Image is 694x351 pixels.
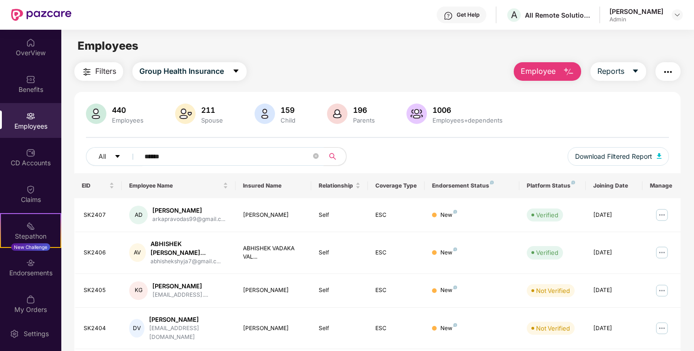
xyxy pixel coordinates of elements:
[152,215,225,224] div: arkapravodas99@gmail.c...
[563,66,574,78] img: svg+xml;base64,PHN2ZyB4bWxucz0iaHR0cDovL3d3dy53My5vcmcvMjAwMC9zdmciIHhtbG5zOnhsaW5rPSJodHRwOi8vd3...
[110,117,145,124] div: Employees
[149,324,228,342] div: [EMAIL_ADDRESS][DOMAIN_NAME]
[536,210,558,220] div: Verified
[82,182,107,189] span: EID
[440,324,457,333] div: New
[199,117,225,124] div: Spouse
[375,286,417,295] div: ESC
[536,248,558,257] div: Verified
[511,9,517,20] span: A
[375,324,417,333] div: ESC
[232,67,240,76] span: caret-down
[313,152,319,161] span: close-circle
[440,286,457,295] div: New
[81,66,92,78] img: svg+xml;base64,PHN2ZyB4bWxucz0iaHR0cDovL3d3dy53My5vcmcvMjAwMC9zdmciIHdpZHRoPSIyNCIgaGVpZ2h0PSIyNC...
[199,105,225,115] div: 211
[319,286,360,295] div: Self
[655,245,669,260] img: manageButton
[279,105,297,115] div: 159
[655,283,669,298] img: manageButton
[311,173,368,198] th: Relationship
[129,319,144,338] div: DV
[152,282,208,291] div: [PERSON_NAME]
[327,104,347,124] img: svg+xml;base64,PHN2ZyB4bWxucz0iaHR0cDovL3d3dy53My5vcmcvMjAwMC9zdmciIHhtbG5zOnhsaW5rPSJodHRwOi8vd3...
[662,66,674,78] img: svg+xml;base64,PHN2ZyB4bWxucz0iaHR0cDovL3d3dy53My5vcmcvMjAwMC9zdmciIHdpZHRoPSIyNCIgaGVpZ2h0PSIyNC...
[632,67,639,76] span: caret-down
[319,182,354,189] span: Relationship
[657,153,661,159] img: svg+xml;base64,PHN2ZyB4bWxucz0iaHR0cDovL3d3dy53My5vcmcvMjAwMC9zdmciIHhtbG5zOnhsaW5rPSJodHRwOi8vd3...
[368,173,425,198] th: Coverage Type
[132,62,247,81] button: Group Health Insurancecaret-down
[26,185,35,194] img: svg+xml;base64,PHN2ZyBpZD0iQ2xhaW0iIHhtbG5zPSJodHRwOi8vd3d3LnczLm9yZy8yMDAwL3N2ZyIgd2lkdGg9IjIwIi...
[609,16,663,23] div: Admin
[122,173,236,198] th: Employee Name
[78,39,138,52] span: Employees
[175,104,196,124] img: svg+xml;base64,PHN2ZyB4bWxucz0iaHR0cDovL3d3dy53My5vcmcvMjAwMC9zdmciIHhtbG5zOnhsaW5rPSJodHRwOi8vd3...
[84,324,114,333] div: SK2404
[440,248,457,257] div: New
[527,182,578,189] div: Platform Status
[129,243,145,262] div: AV
[255,104,275,124] img: svg+xml;base64,PHN2ZyB4bWxucz0iaHR0cDovL3d3dy53My5vcmcvMjAwMC9zdmciIHhtbG5zOnhsaW5rPSJodHRwOi8vd3...
[536,324,570,333] div: Not Verified
[139,65,224,77] span: Group Health Insurance
[323,147,347,166] button: search
[609,7,663,16] div: [PERSON_NAME]
[319,211,360,220] div: Self
[351,117,377,124] div: Parents
[593,211,635,220] div: [DATE]
[642,173,681,198] th: Manage
[1,232,60,241] div: Stepathon
[26,295,35,304] img: svg+xml;base64,PHN2ZyBpZD0iTXlfT3JkZXJzIiBkYXRhLW5hbWU9Ik15IE9yZGVycyIgeG1sbnM9Imh0dHA6Ly93d3cudz...
[521,65,556,77] span: Employee
[568,147,669,166] button: Download Filtered Report
[375,211,417,220] div: ESC
[243,211,304,220] div: [PERSON_NAME]
[279,117,297,124] div: Child
[432,182,512,189] div: Endorsement Status
[152,206,225,215] div: [PERSON_NAME]
[10,329,19,338] img: svg+xml;base64,PHN2ZyBpZD0iU2V0dGluZy0yMHgyMCIgeG1sbnM9Imh0dHA6Ly93d3cudzMub3JnLzIwMDAvc3ZnIiB3aW...
[95,65,116,77] span: Filters
[453,286,457,289] img: svg+xml;base64,PHN2ZyB4bWxucz0iaHR0cDovL3d3dy53My5vcmcvMjAwMC9zdmciIHdpZHRoPSI4IiBoZWlnaHQ9IjgiIH...
[129,281,148,300] div: KG
[26,148,35,157] img: svg+xml;base64,PHN2ZyBpZD0iQ0RfQWNjb3VudHMiIGRhdGEtbmFtZT0iQ0QgQWNjb3VudHMiIHhtbG5zPSJodHRwOi8vd3...
[26,221,35,231] img: svg+xml;base64,PHN2ZyB4bWxucz0iaHR0cDovL3d3dy53My5vcmcvMjAwMC9zdmciIHdpZHRoPSIyMSIgaGVpZ2h0PSIyMC...
[593,324,635,333] div: [DATE]
[129,182,221,189] span: Employee Name
[84,248,114,257] div: SK2406
[26,258,35,267] img: svg+xml;base64,PHN2ZyBpZD0iRW5kb3JzZW1lbnRzIiB4bWxucz0iaHR0cDovL3d3dy53My5vcmcvMjAwMC9zdmciIHdpZH...
[490,181,494,184] img: svg+xml;base64,PHN2ZyB4bWxucz0iaHR0cDovL3d3dy53My5vcmcvMjAwMC9zdmciIHdpZHRoPSI4IiBoZWlnaHQ9IjgiIH...
[319,248,360,257] div: Self
[593,286,635,295] div: [DATE]
[86,104,106,124] img: svg+xml;base64,PHN2ZyB4bWxucz0iaHR0cDovL3d3dy53My5vcmcvMjAwMC9zdmciIHhtbG5zOnhsaW5rPSJodHRwOi8vd3...
[243,324,304,333] div: [PERSON_NAME]
[26,38,35,47] img: svg+xml;base64,PHN2ZyBpZD0iSG9tZSIgeG1sbnM9Imh0dHA6Ly93d3cudzMub3JnLzIwMDAvc3ZnIiB3aWR0aD0iMjAiIG...
[457,11,479,19] div: Get Help
[84,286,114,295] div: SK2405
[351,105,377,115] div: 196
[151,257,228,266] div: abhishekshyja7@gmail.c...
[453,247,457,251] img: svg+xml;base64,PHN2ZyB4bWxucz0iaHR0cDovL3d3dy53My5vcmcvMjAwMC9zdmciIHdpZHRoPSI4IiBoZWlnaHQ9IjgiIH...
[98,151,106,162] span: All
[151,240,228,257] div: ABHISHEK [PERSON_NAME]...
[84,211,114,220] div: SK2407
[114,153,121,161] span: caret-down
[514,62,581,81] button: Employee
[453,210,457,214] img: svg+xml;base64,PHN2ZyB4bWxucz0iaHR0cDovL3d3dy53My5vcmcvMjAwMC9zdmciIHdpZHRoPSI4IiBoZWlnaHQ9IjgiIH...
[655,321,669,336] img: manageButton
[375,248,417,257] div: ESC
[74,62,123,81] button: Filters
[152,291,208,299] div: [EMAIL_ADDRESS]....
[453,323,457,327] img: svg+xml;base64,PHN2ZyB4bWxucz0iaHR0cDovL3d3dy53My5vcmcvMjAwMC9zdmciIHdpZHRoPSI4IiBoZWlnaHQ9IjgiIH...
[243,244,304,262] div: ABHISHEK VADAKA VAL...
[655,208,669,222] img: manageButton
[597,65,624,77] span: Reports
[525,11,590,19] div: All Remote Solutions Private Limited
[26,111,35,121] img: svg+xml;base64,PHN2ZyBpZD0iRW1wbG95ZWVzIiB4bWxucz0iaHR0cDovL3d3dy53My5vcmcvMjAwMC9zdmciIHdpZHRoPS...
[11,9,72,21] img: New Pazcare Logo
[74,173,122,198] th: EID
[440,211,457,220] div: New
[593,248,635,257] div: [DATE]
[26,75,35,84] img: svg+xml;base64,PHN2ZyBpZD0iQmVuZWZpdHMiIHhtbG5zPSJodHRwOi8vd3d3LnczLm9yZy8yMDAwL3N2ZyIgd2lkdGg9Ij...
